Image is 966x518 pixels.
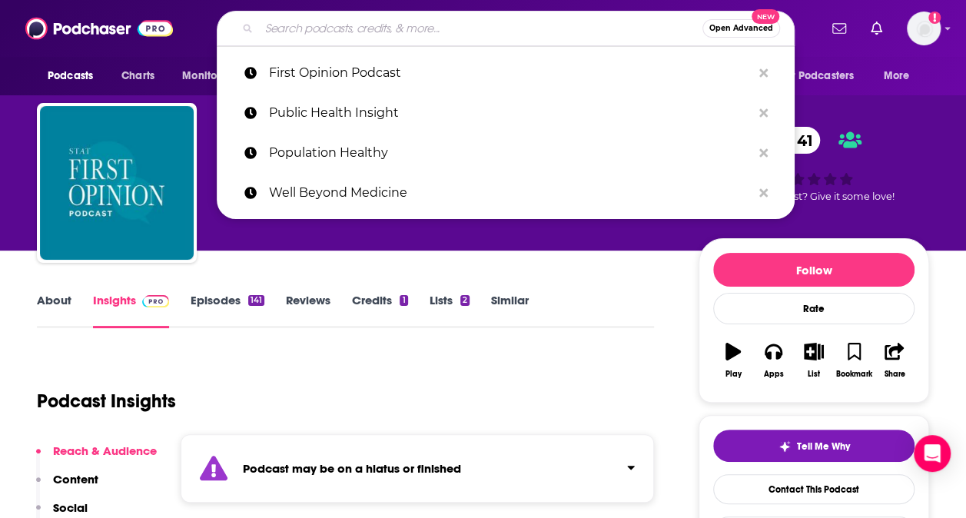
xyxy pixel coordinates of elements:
[430,293,470,328] a: Lists2
[713,333,753,388] button: Play
[713,293,915,324] div: Rate
[248,295,264,306] div: 141
[873,61,929,91] button: open menu
[770,61,876,91] button: open menu
[907,12,941,45] img: User Profile
[286,293,330,328] a: Reviews
[460,295,470,306] div: 2
[780,65,854,87] span: For Podcasters
[217,11,795,46] div: Search podcasts, credits, & more...
[753,333,793,388] button: Apps
[217,93,795,133] a: Public Health Insight
[836,370,872,379] div: Bookmark
[884,370,905,379] div: Share
[37,293,71,328] a: About
[400,295,407,306] div: 1
[48,65,93,87] span: Podcasts
[702,19,780,38] button: Open AdvancedNew
[217,133,795,173] a: Population Healthy
[171,61,257,91] button: open menu
[782,127,821,154] span: 41
[713,253,915,287] button: Follow
[764,370,784,379] div: Apps
[53,443,157,458] p: Reach & Audience
[907,12,941,45] button: Show profile menu
[826,15,852,42] a: Show notifications dropdown
[269,53,752,93] p: First Opinion Podcast
[25,14,173,43] img: Podchaser - Follow, Share and Rate Podcasts
[37,390,176,413] h1: Podcast Insights
[269,173,752,213] p: Well Beyond Medicine
[182,65,237,87] span: Monitoring
[725,370,742,379] div: Play
[699,117,929,212] div: 41Good podcast? Give it some love!
[713,430,915,462] button: tell me why sparkleTell Me Why
[53,472,98,486] p: Content
[928,12,941,24] svg: Add a profile image
[36,443,157,472] button: Reach & Audience
[778,440,791,453] img: tell me why sparkle
[797,440,850,453] span: Tell Me Why
[93,293,169,328] a: InsightsPodchaser Pro
[181,434,654,503] section: Click to expand status details
[111,61,164,91] a: Charts
[733,191,895,202] span: Good podcast? Give it some love!
[142,295,169,307] img: Podchaser Pro
[865,15,888,42] a: Show notifications dropdown
[834,333,874,388] button: Bookmark
[37,61,113,91] button: open menu
[269,133,752,173] p: Population Healthy
[40,106,194,260] img: First Opinion Podcast
[121,65,154,87] span: Charts
[243,461,461,476] strong: Podcast may be on a hiatus or finished
[352,293,407,328] a: Credits1
[269,93,752,133] p: Public Health Insight
[914,435,951,472] div: Open Intercom Messenger
[259,16,702,41] input: Search podcasts, credits, & more...
[217,53,795,93] a: First Opinion Podcast
[709,25,773,32] span: Open Advanced
[794,333,834,388] button: List
[53,500,88,515] p: Social
[875,333,915,388] button: Share
[713,474,915,504] a: Contact This Podcast
[217,173,795,213] a: Well Beyond Medicine
[808,370,820,379] div: List
[884,65,910,87] span: More
[36,472,98,500] button: Content
[491,293,529,328] a: Similar
[191,293,264,328] a: Episodes141
[752,9,779,24] span: New
[907,12,941,45] span: Logged in as arobertson1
